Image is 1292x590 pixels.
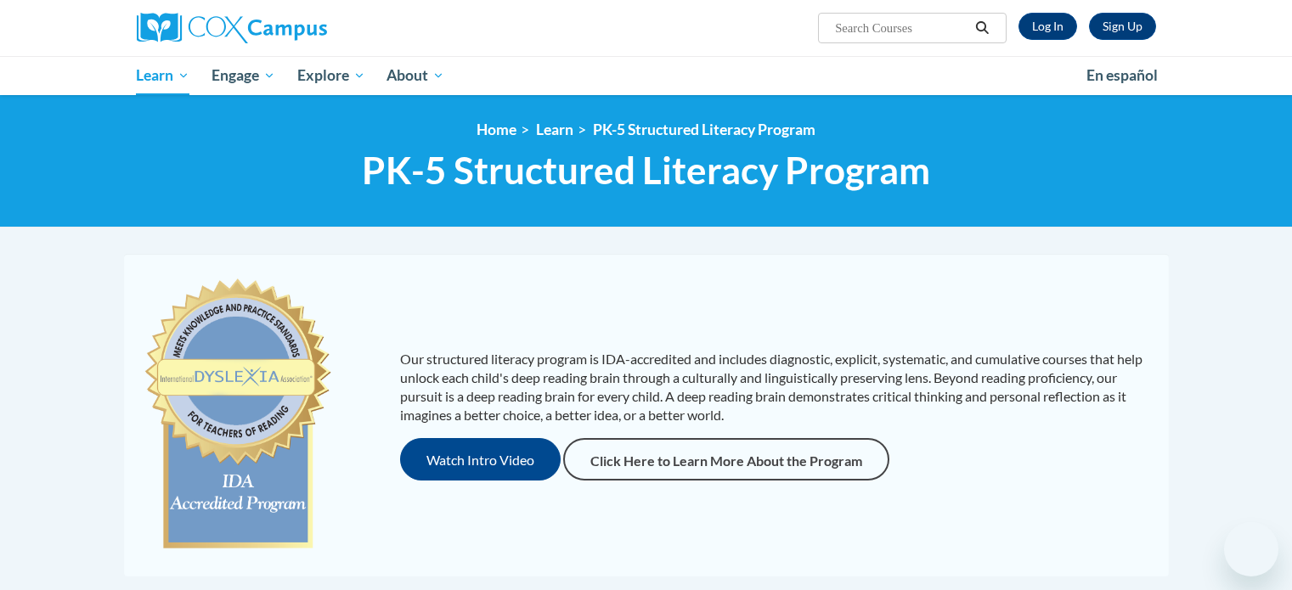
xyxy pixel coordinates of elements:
span: Learn [136,65,189,86]
span: PK-5 Structured Literacy Program [362,148,930,193]
button: Search [969,18,995,38]
a: Engage [200,56,286,95]
a: Explore [286,56,376,95]
img: Cox Campus [137,13,327,43]
a: Learn [536,121,573,138]
div: Main menu [111,56,1182,95]
span: En español [1086,66,1158,84]
a: About [375,56,455,95]
a: Cox Campus [137,13,460,43]
a: PK-5 Structured Literacy Program [593,121,815,138]
input: Search Courses [833,18,969,38]
a: Register [1089,13,1156,40]
a: Log In [1018,13,1077,40]
span: Explore [297,65,365,86]
img: c477cda6-e343-453b-bfce-d6f9e9818e1c.png [141,271,336,559]
span: Engage [212,65,275,86]
a: Home [477,121,516,138]
a: En español [1075,58,1169,93]
button: Watch Intro Video [400,438,561,480]
a: Learn [126,56,201,95]
p: Our structured literacy program is IDA-accredited and includes diagnostic, explicit, systematic, ... [400,350,1152,424]
a: Click Here to Learn More About the Program [563,438,889,480]
iframe: Button to launch messaging window [1224,522,1278,576]
span: About [386,65,444,86]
